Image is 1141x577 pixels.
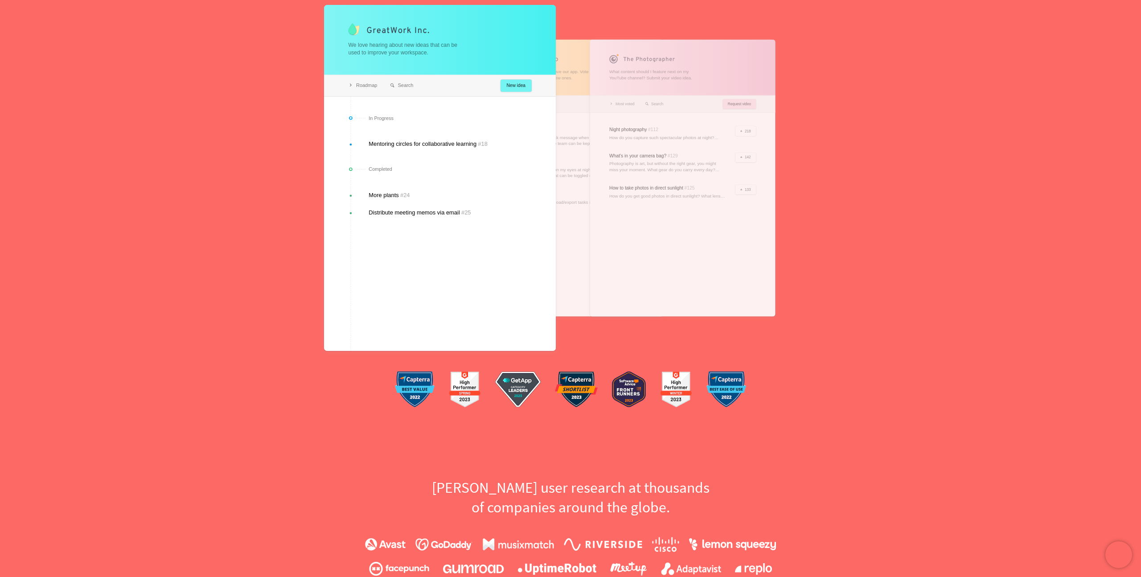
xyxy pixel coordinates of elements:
img: musixmatch.134dacf828.png [483,538,554,551]
img: g2-1.d59c70ff4a.png [449,369,481,410]
img: godaddy.fea34582f6.png [415,538,472,551]
img: riverside.224b59c4e9.png [564,538,642,550]
img: meetup.9107d9babc.png [610,562,647,576]
img: replo.43f45c7cdc.png [735,563,772,575]
img: softwareAdvice.8928b0e2d4.png [612,371,646,407]
img: gumroad.2d33986aca.png [443,565,505,573]
img: capterra-3.4ae8dd4a3b.png [555,371,598,407]
img: avast.6829f2e004.png [365,538,406,551]
img: capterra-2.aadd15ad95.png [706,371,746,407]
img: facepunch.2d9380a33e.png [369,562,429,576]
img: lemonsqueezy.bc0263d410.png [689,538,776,550]
img: cisco.095899e268.png [652,537,679,552]
img: getApp.168aadcbc8.png [495,371,541,407]
img: g2-2.67a1407cb9.png [660,369,692,410]
iframe: Chatra live chat [1105,541,1132,568]
img: capterra-1.a005f88887.png [395,371,435,407]
img: uptimerobot.920923f729.png [518,563,596,575]
h2: [PERSON_NAME] user research at thousands of companies around the globe. [417,478,724,517]
img: adaptavist.4060977e04.png [661,562,721,575]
